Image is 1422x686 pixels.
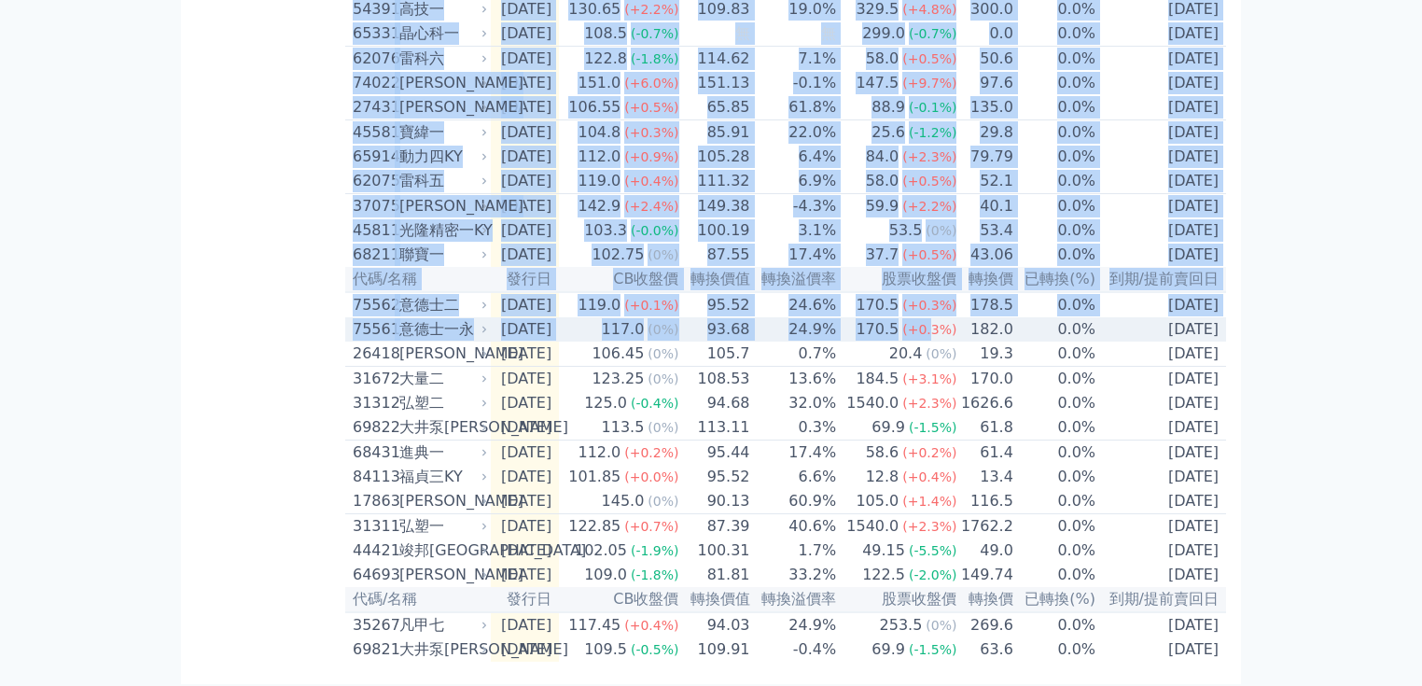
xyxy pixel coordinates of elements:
[735,24,750,42] span: 無
[852,368,902,390] div: 184.5
[1014,465,1096,489] td: 0.0%
[1096,415,1226,441] td: [DATE]
[680,367,751,392] td: 108.53
[491,489,559,514] td: [DATE]
[491,612,559,637] td: [DATE]
[491,292,559,317] td: [DATE]
[751,367,838,392] td: 13.6%
[1014,169,1096,194] td: 0.0%
[624,174,678,189] span: (+0.4%)
[624,469,678,484] span: (+0.0%)
[399,96,483,119] div: [PERSON_NAME]
[1096,243,1226,267] td: [DATE]
[957,95,1013,120] td: 135.0
[843,515,902,538] div: 1540.0
[957,489,1013,514] td: 116.5
[909,420,957,435] span: (-1.5%)
[957,612,1013,637] td: 269.6
[1014,292,1096,317] td: 0.0%
[885,219,927,242] div: 53.5
[1014,514,1096,539] td: 0.0%
[909,567,957,582] span: (-2.0%)
[491,145,559,169] td: [DATE]
[680,194,751,219] td: 149.38
[580,48,631,70] div: 122.8
[957,145,1013,169] td: 79.79
[1096,194,1226,219] td: [DATE]
[1096,441,1226,466] td: [DATE]
[751,194,838,219] td: -4.3%
[751,539,838,563] td: 1.7%
[565,515,624,538] div: 122.85
[588,368,648,390] div: 123.25
[491,391,559,415] td: [DATE]
[957,563,1013,587] td: 149.74
[957,367,1013,392] td: 170.0
[751,218,838,243] td: 3.1%
[399,170,483,192] div: 雷科五
[868,96,909,119] div: 88.9
[353,48,395,70] div: 62076
[902,2,956,17] span: (+4.8%)
[624,100,678,115] span: (+0.5%)
[751,317,838,342] td: 24.9%
[852,318,902,341] div: 170.5
[751,243,838,267] td: 17.4%
[858,22,909,45] div: 299.0
[491,539,559,563] td: [DATE]
[353,294,395,316] div: 75562
[751,489,838,514] td: 60.9%
[957,267,1013,292] th: 轉換價
[858,564,909,586] div: 122.5
[957,243,1013,267] td: 43.06
[631,223,679,238] span: (-0.0%)
[957,539,1013,563] td: 49.0
[399,466,483,488] div: 福貞三KY
[353,219,395,242] div: 45811
[580,219,631,242] div: 103.3
[624,2,678,17] span: (+2.2%)
[680,71,751,95] td: 151.13
[1014,612,1096,637] td: 0.0%
[399,392,483,414] div: 弘塑二
[624,519,678,534] span: (+0.7%)
[1014,120,1096,146] td: 0.0%
[353,72,395,94] div: 74022
[491,415,559,441] td: [DATE]
[491,514,559,539] td: [DATE]
[680,267,751,292] th: 轉換價值
[1096,342,1226,367] td: [DATE]
[631,567,679,582] span: (-1.8%)
[862,441,903,464] div: 58.6
[680,415,751,441] td: 113.11
[680,169,751,194] td: 111.32
[1014,317,1096,342] td: 0.0%
[399,146,483,168] div: 動力四KY
[680,292,751,317] td: 95.52
[1014,194,1096,219] td: 0.0%
[751,95,838,120] td: 61.8%
[624,76,678,91] span: (+6.0%)
[399,539,483,562] div: 竣邦[GEOGRAPHIC_DATA]
[957,169,1013,194] td: 52.1
[902,322,956,337] span: (+0.3%)
[680,243,751,267] td: 87.55
[751,514,838,539] td: 40.6%
[399,368,483,390] div: 大量二
[1014,267,1096,292] th: 已轉換(%)
[353,22,395,45] div: 65331
[648,494,678,509] span: (0%)
[1096,489,1226,514] td: [DATE]
[491,587,559,612] th: 發行日
[399,564,483,586] div: [PERSON_NAME]
[1014,47,1096,72] td: 0.0%
[580,22,631,45] div: 108.5
[957,391,1013,415] td: 1626.6
[574,121,624,144] div: 104.8
[353,244,395,266] div: 68211
[345,267,491,292] th: 代碼/名稱
[957,292,1013,317] td: 178.5
[1014,587,1096,612] th: 已轉換(%)
[491,563,559,587] td: [DATE]
[1096,539,1226,563] td: [DATE]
